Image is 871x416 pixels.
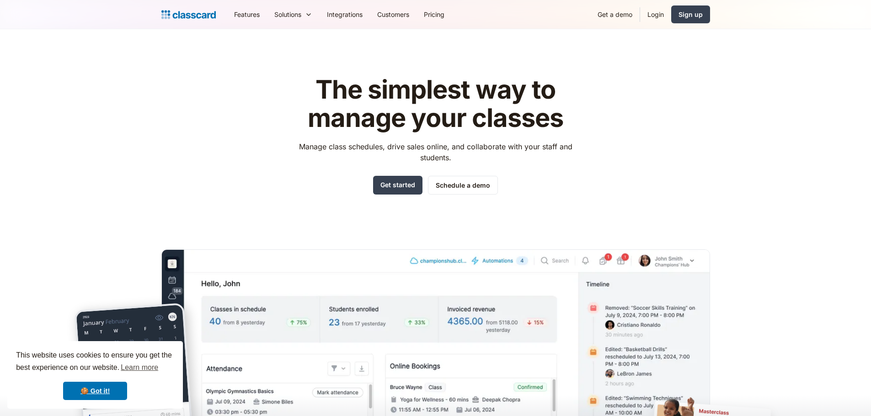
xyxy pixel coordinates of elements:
a: Customers [370,4,417,25]
a: Integrations [320,4,370,25]
a: Get started [373,176,422,195]
a: Login [640,4,671,25]
a: Schedule a demo [428,176,498,195]
a: learn more about cookies [119,361,160,374]
a: Pricing [417,4,452,25]
a: Features [227,4,267,25]
p: Manage class schedules, drive sales online, and collaborate with your staff and students. [290,141,581,163]
div: cookieconsent [7,341,183,409]
div: Solutions [267,4,320,25]
a: Get a demo [590,4,640,25]
a: Sign up [671,5,710,23]
div: Sign up [679,10,703,19]
span: This website uses cookies to ensure you get the best experience on our website. [16,350,174,374]
a: home [161,8,216,21]
h1: The simplest way to manage your classes [290,76,581,132]
div: Solutions [274,10,301,19]
a: dismiss cookie message [63,382,127,400]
